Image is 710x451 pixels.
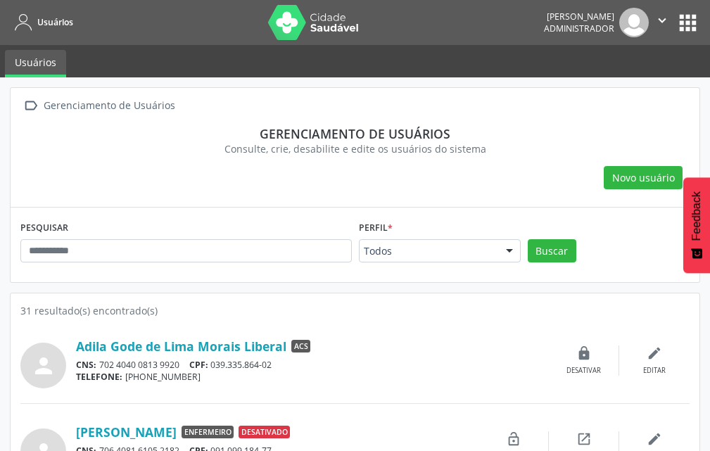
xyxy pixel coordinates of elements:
[528,239,576,263] button: Buscar
[647,431,662,447] i: edit
[76,359,96,371] span: CNS:
[182,426,234,438] span: Enfermeiro
[291,340,310,352] span: ACS
[76,424,177,440] a: [PERSON_NAME]
[576,345,592,361] i: lock
[544,23,614,34] span: Administrador
[41,96,177,116] div: Gerenciamento de Usuários
[76,359,549,371] div: 702 4040 0813 9920 039.335.864-02
[5,50,66,77] a: Usuários
[576,431,592,447] i: open_in_new
[76,371,549,383] div: [PHONE_NUMBER]
[683,177,710,273] button: Feedback - Mostrar pesquisa
[20,96,177,116] a:  Gerenciamento de Usuários
[619,8,649,37] img: img
[676,11,700,35] button: apps
[612,170,675,185] span: Novo usuário
[566,366,601,376] div: Desativar
[544,11,614,23] div: [PERSON_NAME]
[30,126,680,141] div: Gerenciamento de usuários
[76,338,286,354] a: Adila Gode de Lima Morais Liberal
[604,166,683,190] button: Novo usuário
[37,16,73,28] span: Usuários
[20,96,41,116] i: 
[30,141,680,156] div: Consulte, crie, desabilite e edite os usuários do sistema
[239,426,290,438] span: Desativado
[364,244,492,258] span: Todos
[10,11,73,34] a: Usuários
[649,8,676,37] button: 
[359,217,393,239] label: Perfil
[31,353,56,379] i: person
[643,366,666,376] div: Editar
[690,191,703,241] span: Feedback
[506,431,521,447] i: lock_open
[647,345,662,361] i: edit
[189,359,208,371] span: CPF:
[20,303,690,318] div: 31 resultado(s) encontrado(s)
[76,371,122,383] span: TELEFONE:
[654,13,670,28] i: 
[20,217,68,239] label: PESQUISAR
